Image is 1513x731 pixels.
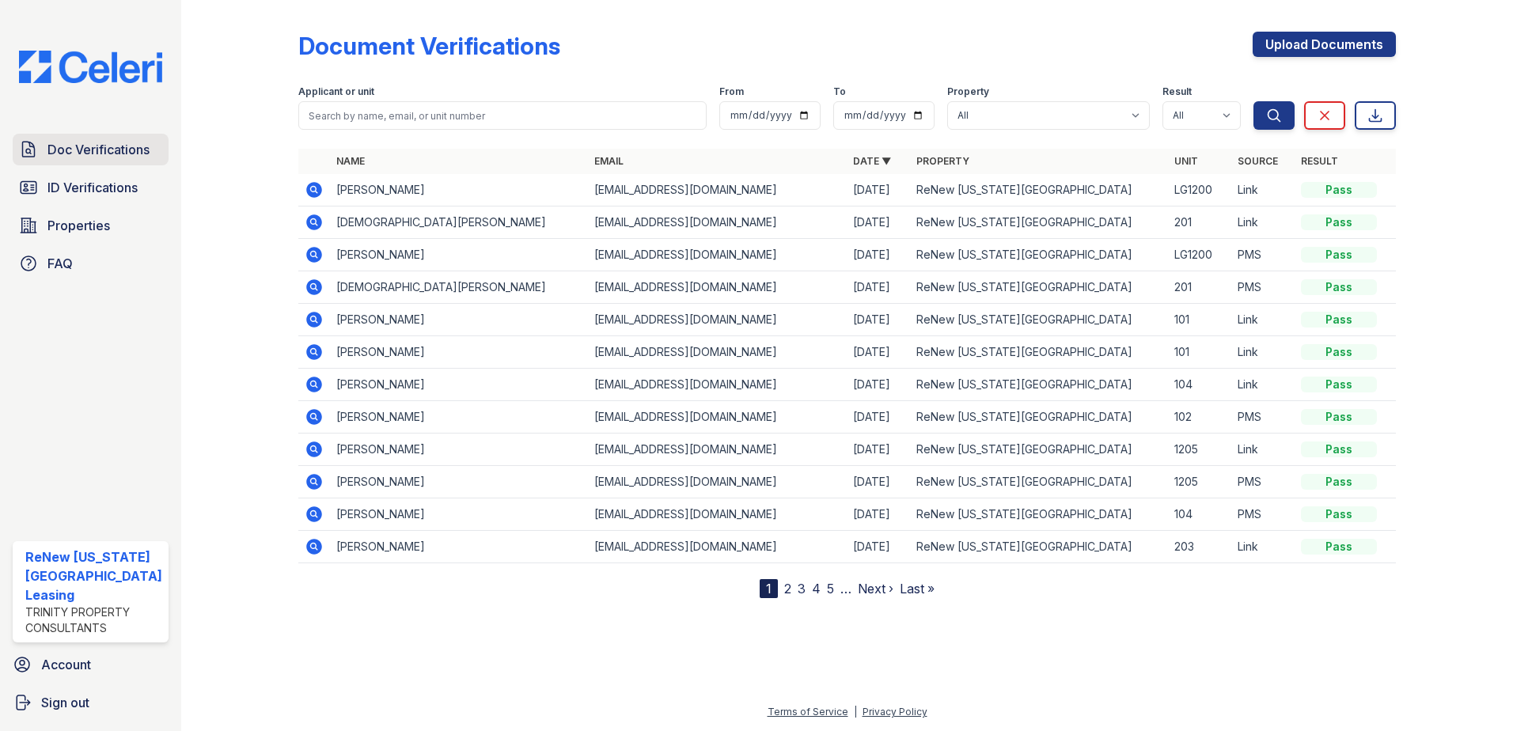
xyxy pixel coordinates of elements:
td: 102 [1168,401,1231,434]
td: [EMAIL_ADDRESS][DOMAIN_NAME] [588,336,847,369]
a: Name [336,155,365,167]
td: [PERSON_NAME] [330,434,589,466]
td: 101 [1168,304,1231,336]
div: Document Verifications [298,32,560,60]
td: 201 [1168,271,1231,304]
td: ReNew [US_STATE][GEOGRAPHIC_DATA] [910,401,1169,434]
a: Properties [13,210,169,241]
a: Property [916,155,969,167]
td: Link [1231,206,1295,239]
td: LG1200 [1168,174,1231,206]
span: ID Verifications [47,178,138,197]
span: FAQ [47,254,73,273]
div: Pass [1301,344,1377,360]
td: [EMAIL_ADDRESS][DOMAIN_NAME] [588,304,847,336]
div: Pass [1301,214,1377,230]
td: [PERSON_NAME] [330,336,589,369]
td: [PERSON_NAME] [330,174,589,206]
td: [DEMOGRAPHIC_DATA][PERSON_NAME] [330,206,589,239]
td: [EMAIL_ADDRESS][DOMAIN_NAME] [588,271,847,304]
td: PMS [1231,239,1295,271]
div: Pass [1301,279,1377,295]
td: [EMAIL_ADDRESS][DOMAIN_NAME] [588,401,847,434]
a: Source [1238,155,1278,167]
td: [PERSON_NAME] [330,531,589,563]
td: [PERSON_NAME] [330,369,589,401]
div: 1 [760,579,778,598]
a: Sign out [6,687,175,718]
div: Pass [1301,182,1377,198]
a: Email [594,155,624,167]
td: [EMAIL_ADDRESS][DOMAIN_NAME] [588,531,847,563]
td: 101 [1168,336,1231,369]
div: | [854,706,857,718]
span: Properties [47,216,110,235]
td: ReNew [US_STATE][GEOGRAPHIC_DATA] [910,271,1169,304]
div: Trinity Property Consultants [25,604,162,636]
div: Pass [1301,312,1377,328]
td: PMS [1231,498,1295,531]
td: ReNew [US_STATE][GEOGRAPHIC_DATA] [910,304,1169,336]
a: Doc Verifications [13,134,169,165]
td: [DATE] [847,239,910,271]
td: 201 [1168,206,1231,239]
label: Result [1162,85,1192,98]
td: [DATE] [847,498,910,531]
td: [EMAIL_ADDRESS][DOMAIN_NAME] [588,466,847,498]
a: Terms of Service [768,706,848,718]
td: [EMAIL_ADDRESS][DOMAIN_NAME] [588,174,847,206]
td: [PERSON_NAME] [330,401,589,434]
td: [DATE] [847,174,910,206]
a: Privacy Policy [863,706,927,718]
a: 5 [827,581,834,597]
div: Pass [1301,247,1377,263]
label: From [719,85,744,98]
td: ReNew [US_STATE][GEOGRAPHIC_DATA] [910,174,1169,206]
td: [EMAIL_ADDRESS][DOMAIN_NAME] [588,369,847,401]
a: ID Verifications [13,172,169,203]
td: [EMAIL_ADDRESS][DOMAIN_NAME] [588,239,847,271]
td: [DEMOGRAPHIC_DATA][PERSON_NAME] [330,271,589,304]
label: Applicant or unit [298,85,374,98]
td: ReNew [US_STATE][GEOGRAPHIC_DATA] [910,369,1169,401]
td: ReNew [US_STATE][GEOGRAPHIC_DATA] [910,239,1169,271]
td: [DATE] [847,271,910,304]
td: [EMAIL_ADDRESS][DOMAIN_NAME] [588,206,847,239]
td: [DATE] [847,401,910,434]
span: Doc Verifications [47,140,150,159]
a: 2 [784,581,791,597]
img: CE_Logo_Blue-a8612792a0a2168367f1c8372b55b34899dd931a85d93a1a3d3e32e68fde9ad4.png [6,51,175,83]
td: ReNew [US_STATE][GEOGRAPHIC_DATA] [910,498,1169,531]
label: Property [947,85,989,98]
td: [PERSON_NAME] [330,498,589,531]
td: PMS [1231,271,1295,304]
div: ReNew [US_STATE][GEOGRAPHIC_DATA] Leasing [25,547,162,604]
td: PMS [1231,466,1295,498]
div: Pass [1301,409,1377,425]
div: Pass [1301,474,1377,490]
a: Result [1301,155,1338,167]
td: Link [1231,434,1295,466]
td: PMS [1231,401,1295,434]
td: ReNew [US_STATE][GEOGRAPHIC_DATA] [910,206,1169,239]
td: ReNew [US_STATE][GEOGRAPHIC_DATA] [910,466,1169,498]
div: Pass [1301,377,1377,392]
td: 1205 [1168,434,1231,466]
td: [DATE] [847,336,910,369]
a: 4 [812,581,821,597]
span: … [840,579,851,598]
td: [EMAIL_ADDRESS][DOMAIN_NAME] [588,498,847,531]
a: Last » [900,581,935,597]
td: [PERSON_NAME] [330,239,589,271]
td: Link [1231,174,1295,206]
label: To [833,85,846,98]
td: 104 [1168,369,1231,401]
td: Link [1231,531,1295,563]
td: Link [1231,304,1295,336]
a: 3 [798,581,806,597]
td: LG1200 [1168,239,1231,271]
td: ReNew [US_STATE][GEOGRAPHIC_DATA] [910,434,1169,466]
div: Pass [1301,506,1377,522]
div: Pass [1301,539,1377,555]
div: Pass [1301,441,1377,457]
